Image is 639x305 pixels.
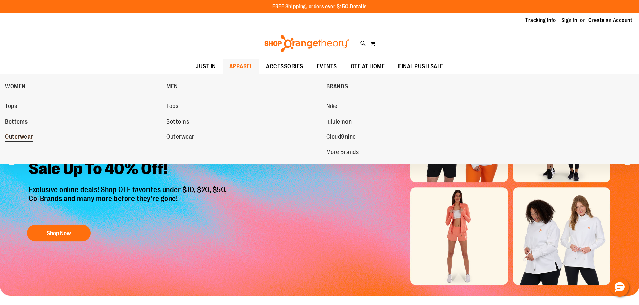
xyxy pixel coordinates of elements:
span: WOMEN [5,83,26,91]
a: FINAL PUSH SALE [391,59,450,74]
span: ACCESSORIES [266,59,303,74]
a: JUST IN [189,59,223,74]
a: Outerwear [5,131,160,143]
span: Cloud9nine [326,133,356,142]
a: Final Chance To Save -Sale Up To 40% Off! Exclusive online deals! Shop OTF favorites under $10, $... [23,134,234,245]
span: Outerwear [166,133,194,142]
img: Shop Orangetheory [263,35,350,52]
button: Hello, have a question? Let’s chat. [610,278,629,297]
a: Create an Account [588,17,633,24]
p: FREE Shipping, orders over $150. [272,3,367,11]
span: BRANDS [326,83,348,91]
a: ACCESSORIES [259,59,310,74]
span: Tops [5,103,17,111]
a: BRANDS [326,78,484,95]
span: APPAREL [229,59,253,74]
a: EVENTS [310,59,344,74]
a: Bottoms [5,116,160,128]
span: More Brands [326,149,359,157]
span: Bottoms [5,118,28,127]
span: Nike [326,103,338,111]
span: MEN [166,83,178,91]
p: Exclusive online deals! Shop OTF favorites under $10, $20, $50, Co-Brands and many more before th... [23,185,234,218]
a: Details [350,4,367,10]
span: Tops [166,103,178,111]
a: WOMEN [5,78,163,95]
a: MEN [166,78,323,95]
a: Tops [5,100,160,112]
span: JUST IN [196,59,216,74]
span: Outerwear [5,133,33,142]
span: FINAL PUSH SALE [398,59,443,74]
span: Bottoms [166,118,189,127]
a: APPAREL [223,59,260,74]
a: OTF AT HOME [344,59,392,74]
a: Sign In [561,17,577,24]
span: EVENTS [317,59,337,74]
a: Tracking Info [525,17,556,24]
button: Shop Now [27,225,91,241]
span: lululemon [326,118,352,127]
span: OTF AT HOME [351,59,385,74]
